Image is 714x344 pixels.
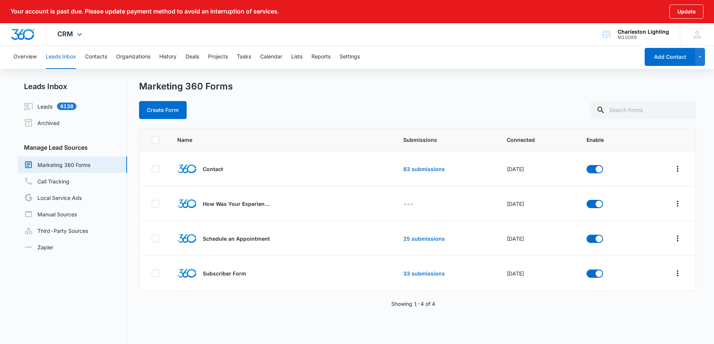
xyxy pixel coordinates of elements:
[507,270,569,277] div: [DATE]
[507,136,569,144] span: Connected
[203,235,270,243] p: Schedule an Appointment
[403,235,445,242] a: 25 submissions
[10,8,279,15] p: Your account is past due. Please update payment method to avoid an interruption of services.
[24,160,90,169] a: Marketing 360 Forms
[208,45,228,69] button: Projects
[24,226,88,235] a: Third-Party Sources
[507,235,569,243] div: [DATE]
[403,136,489,144] span: Submissions
[260,45,282,69] button: Calendar
[618,29,669,35] div: account name
[85,45,107,69] button: Contacts
[507,165,569,173] div: [DATE]
[590,101,696,119] input: Search Forms
[24,210,77,219] a: Manual Sources
[403,201,413,207] span: ---
[18,81,127,92] h2: Leads Inbox
[237,45,251,69] button: Tasks
[116,45,150,69] button: Organizations
[24,243,53,251] a: Zapier
[203,165,223,173] p: Contact
[507,200,569,208] div: [DATE]
[57,30,73,38] span: CRM
[177,136,352,144] span: Name
[24,193,82,202] a: Local Service Ads
[24,102,76,111] a: Leads4138
[672,267,684,279] button: Overflow Menu
[672,198,684,210] button: Overflow Menu
[203,270,246,277] p: Subscriber Form
[403,270,445,277] a: 33 submissions
[13,45,37,69] button: Overview
[403,166,445,172] a: 83 submissions
[186,45,199,69] button: Deals
[139,81,233,92] h1: Marketing 360 Forms
[618,35,669,40] div: account id
[24,177,69,186] a: Call Tracking
[391,300,435,308] p: Showing 1-4 of 4
[311,45,331,69] button: Reports
[672,232,684,244] button: Overflow Menu
[669,4,704,19] button: Update
[587,136,630,144] span: Enable
[139,101,187,119] button: Create Form
[159,45,177,69] button: History
[340,45,360,69] button: Settings
[46,23,95,45] div: CRM
[18,143,127,152] h3: Manage Lead Sources
[203,200,270,208] p: How Was Your Experience
[645,48,695,66] button: Add Contact
[24,118,60,127] a: Archived
[46,45,76,69] button: Leads Inbox
[291,45,302,69] button: Lists
[672,163,684,175] button: Overflow Menu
